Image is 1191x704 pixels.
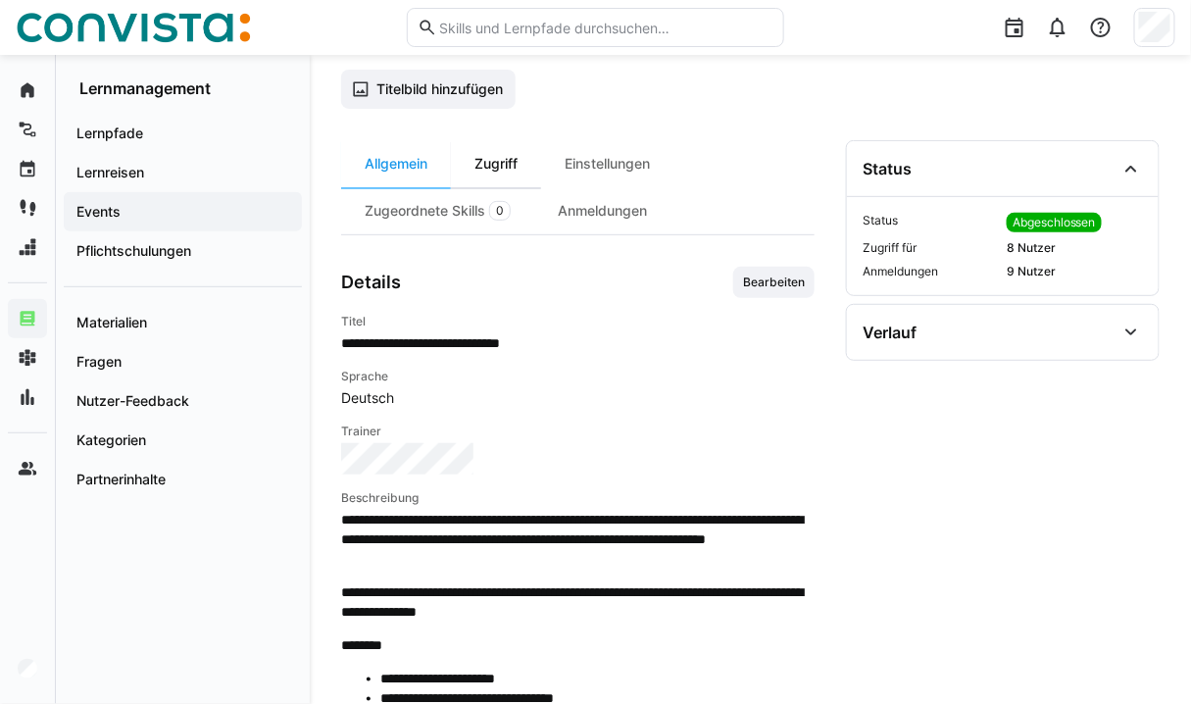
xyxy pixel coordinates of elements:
button: Bearbeiten [733,267,815,298]
h4: Trainer [341,424,815,439]
span: Anmeldungen [863,264,999,279]
div: Verlauf [863,323,917,342]
span: Status [863,213,999,232]
span: Deutsch [341,388,815,408]
button: Titelbild hinzufügen [341,70,516,109]
h4: Sprache [341,369,815,384]
span: Titelbild hinzufügen [373,79,506,99]
div: Status [863,159,912,178]
span: 8 Nutzer [1007,240,1143,256]
span: Bearbeiten [741,275,807,290]
span: 0 [496,203,504,219]
input: Skills und Lernpfade durchsuchen… [437,19,773,36]
span: Zugriff für [863,240,999,256]
div: Allgemein [341,140,451,187]
div: Anmeldungen [534,187,670,234]
h3: Details [341,272,401,293]
div: Zugriff [451,140,541,187]
h4: Titel [341,314,815,329]
div: Einstellungen [541,140,673,187]
div: Zugeordnete Skills [341,187,534,234]
span: Abgeschlossen [1013,215,1096,230]
span: 9 Nutzer [1007,264,1143,279]
h4: Beschreibung [341,490,815,506]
